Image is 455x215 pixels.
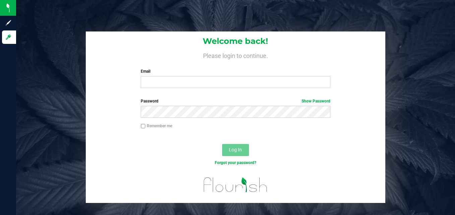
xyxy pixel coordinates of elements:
a: Show Password [302,99,330,103]
img: flourish_logo.svg [198,173,273,197]
label: Email [141,68,330,74]
h4: Please login to continue. [86,51,385,59]
span: Password [141,99,158,103]
inline-svg: Sign up [5,19,12,26]
span: Log In [229,147,242,152]
label: Remember me [141,123,172,129]
button: Log In [222,144,249,156]
a: Forgot your password? [215,160,256,165]
h1: Welcome back! [86,37,385,46]
inline-svg: Log in [5,34,12,41]
input: Remember me [141,124,145,129]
